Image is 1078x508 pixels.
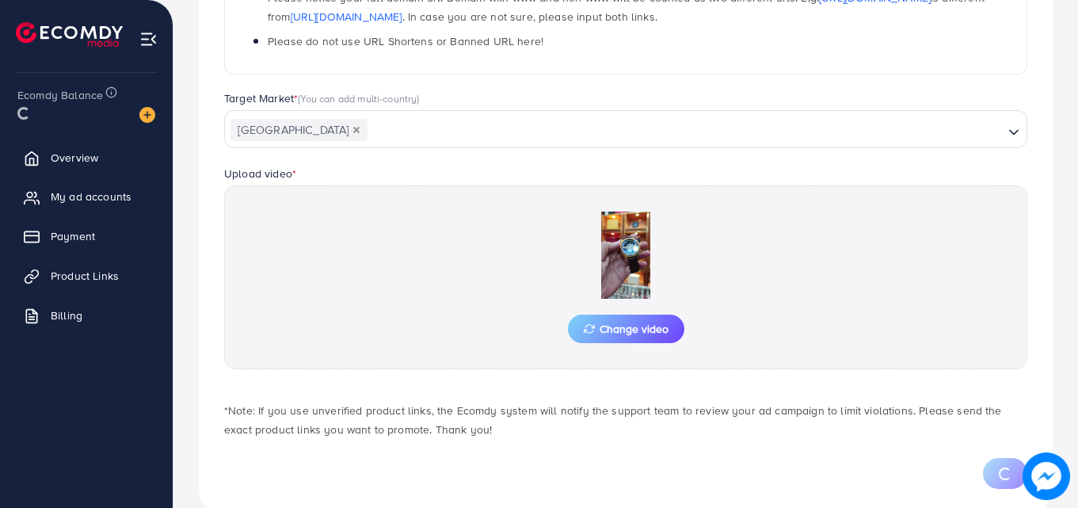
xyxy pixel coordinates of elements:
[51,150,98,166] span: Overview
[139,107,155,123] img: image
[584,323,669,334] span: Change video
[1023,453,1070,500] img: image
[51,189,131,204] span: My ad accounts
[352,126,360,134] button: Deselect Pakistan
[51,228,95,244] span: Payment
[16,22,123,47] img: logo
[268,33,543,49] span: Please do not use URL Shortens or Banned URL here!
[298,91,419,105] span: (You can add multi-country)
[12,142,161,174] a: Overview
[291,9,402,25] a: [URL][DOMAIN_NAME]
[224,401,1027,439] p: *Note: If you use unverified product links, the Ecomdy system will notify the support team to rev...
[369,118,1002,143] input: Search for option
[12,181,161,212] a: My ad accounts
[12,260,161,292] a: Product Links
[224,166,296,181] label: Upload video
[230,119,368,141] span: [GEOGRAPHIC_DATA]
[51,268,119,284] span: Product Links
[568,315,684,343] button: Change video
[17,87,103,103] span: Ecomdy Balance
[12,300,161,331] a: Billing
[547,212,705,299] img: Preview Image
[224,110,1027,148] div: Search for option
[51,307,82,323] span: Billing
[139,30,158,48] img: menu
[12,220,161,252] a: Payment
[224,90,420,106] label: Target Market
